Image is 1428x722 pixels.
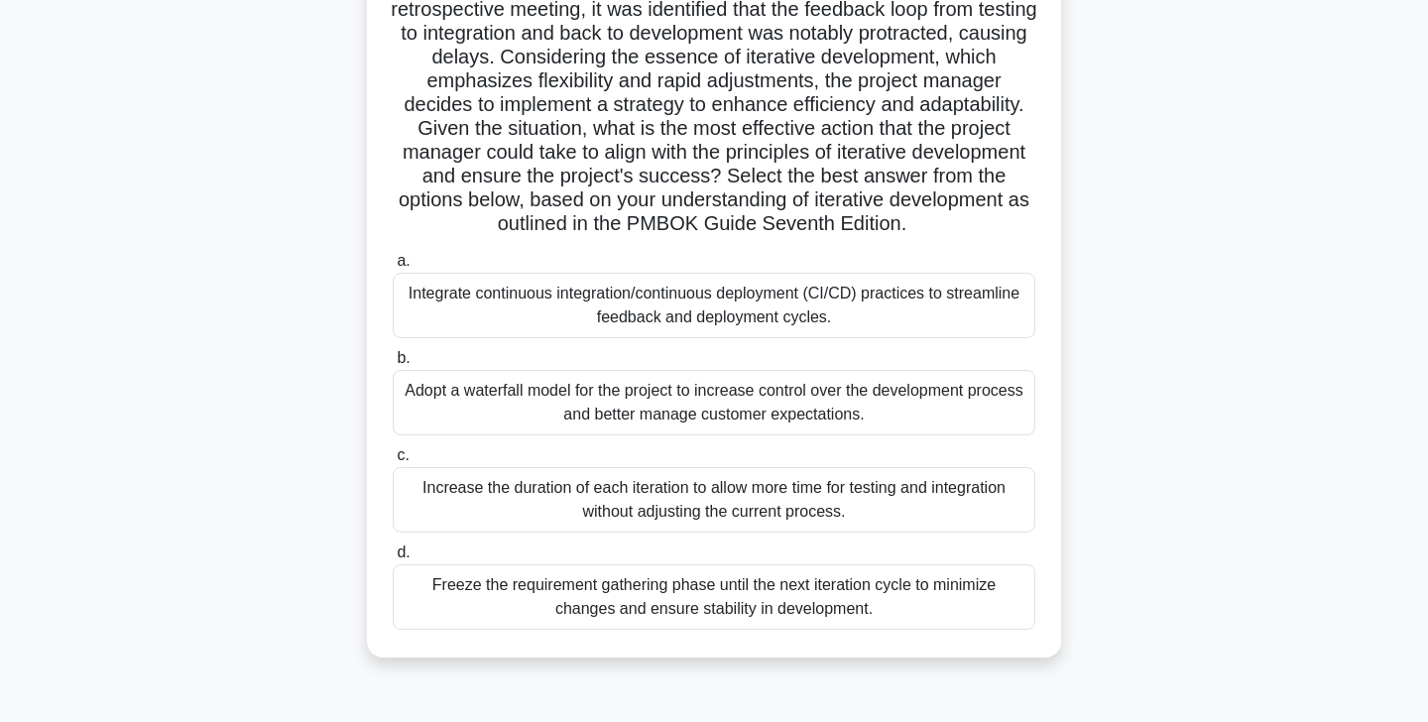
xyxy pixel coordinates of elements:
div: Freeze the requirement gathering phase until the next iteration cycle to minimize changes and ens... [393,564,1035,630]
span: c. [397,446,409,463]
span: a. [397,252,410,269]
div: Adopt a waterfall model for the project to increase control over the development process and bett... [393,370,1035,435]
div: Increase the duration of each iteration to allow more time for testing and integration without ad... [393,467,1035,533]
span: d. [397,543,410,560]
span: b. [397,349,410,366]
div: Integrate continuous integration/continuous deployment (CI/CD) practices to streamline feedback a... [393,273,1035,338]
